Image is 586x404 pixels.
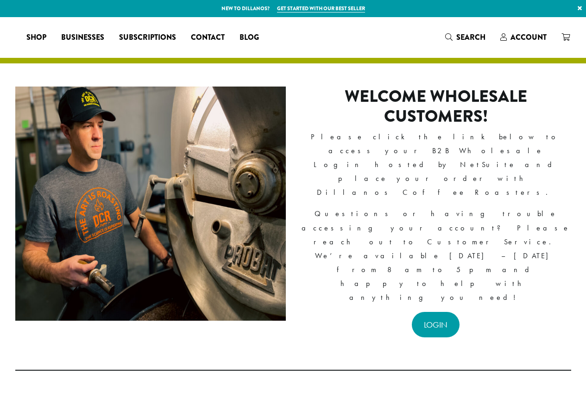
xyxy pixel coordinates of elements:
a: LOGIN [412,312,460,337]
span: Contact [191,32,225,44]
p: Questions or having trouble accessing your account? Please reach out to Customer Service. We’re a... [301,207,571,305]
a: Get started with our best seller [277,5,365,12]
a: Shop [19,30,54,45]
p: Please click the link below to access your B2B Wholesale Login hosted by NetSuite and place your ... [301,130,571,199]
a: Search [438,30,493,45]
span: Businesses [61,32,104,44]
span: Shop [26,32,46,44]
h2: Welcome Wholesale Customers! [301,87,571,126]
span: Account [510,32,547,43]
span: Blog [239,32,259,44]
span: Search [456,32,485,43]
span: Subscriptions [119,32,176,44]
